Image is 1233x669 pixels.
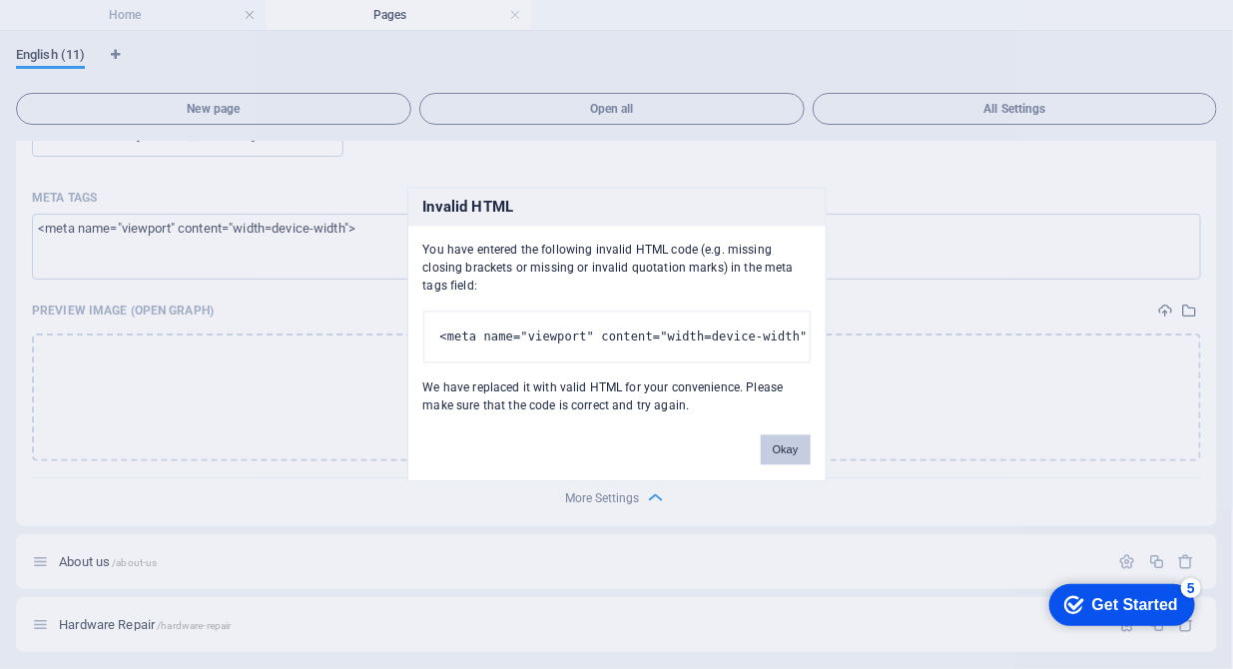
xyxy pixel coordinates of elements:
h3: Invalid HTML [408,189,826,227]
button: Okay [761,435,811,465]
div: Get Started [54,22,140,40]
div: You have entered the following invalid HTML code (e.g. missing closing brackets or missing or inv... [408,227,826,415]
div: Get Started 5 items remaining, 0% complete [11,10,157,52]
pre: <meta name="viewport" content="width=device-width" /> [423,312,811,363]
div: 5 [143,4,163,24]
